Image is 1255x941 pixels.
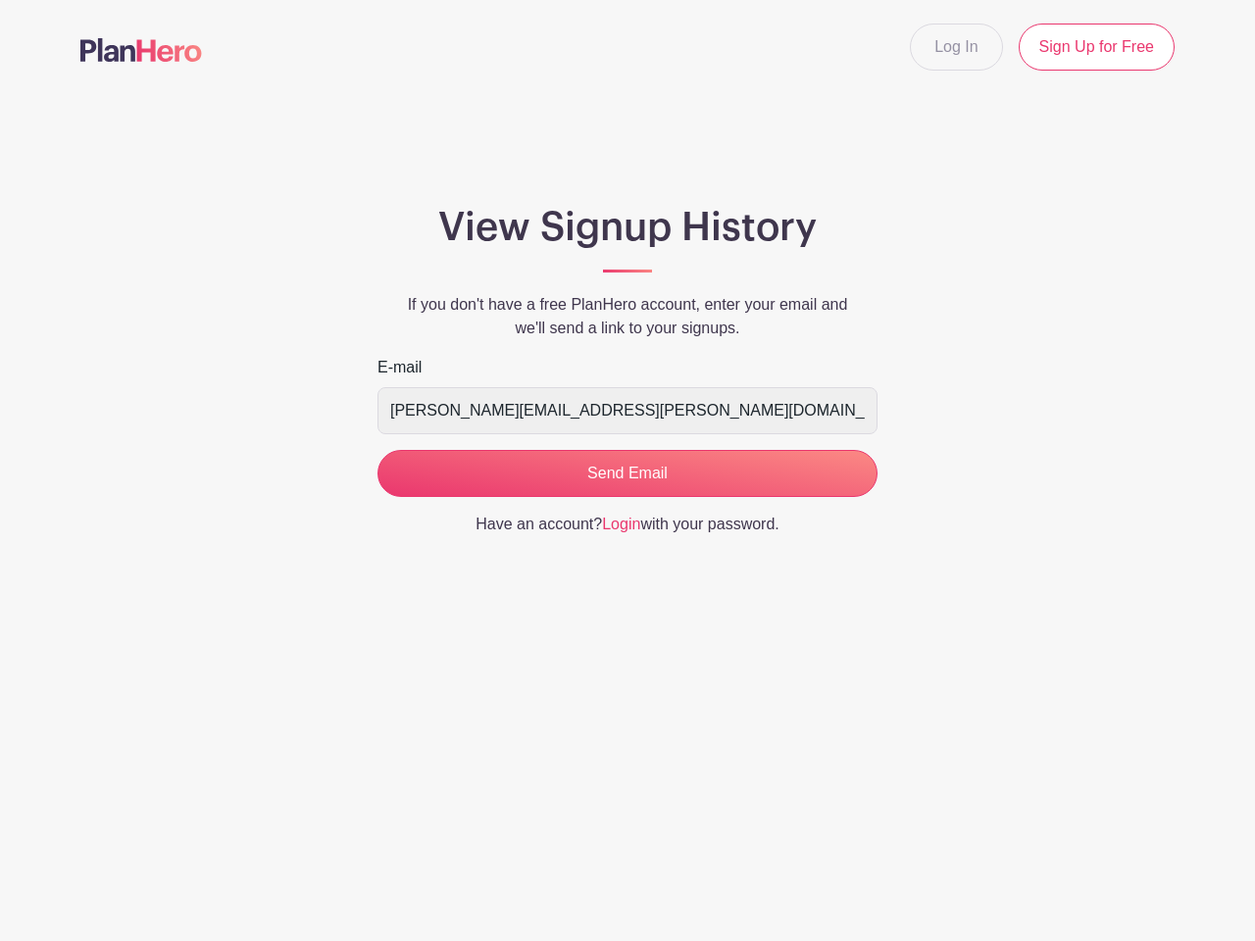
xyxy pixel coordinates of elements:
p: Have an account? with your password. [377,513,878,536]
p: If you don't have a free PlanHero account, enter your email and we'll send a link to your signups. [377,293,878,340]
h1: View Signup History [377,204,878,251]
a: Login [602,516,640,532]
input: Send Email [377,450,878,497]
input: e.g. julie@eventco.com [377,387,878,434]
img: logo-507f7623f17ff9eddc593b1ce0a138ce2505c220e1c5a4e2b4648c50719b7d32.svg [80,38,202,62]
a: Sign Up for Free [1019,24,1175,71]
a: Log In [910,24,1002,71]
label: E-mail [377,356,422,379]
